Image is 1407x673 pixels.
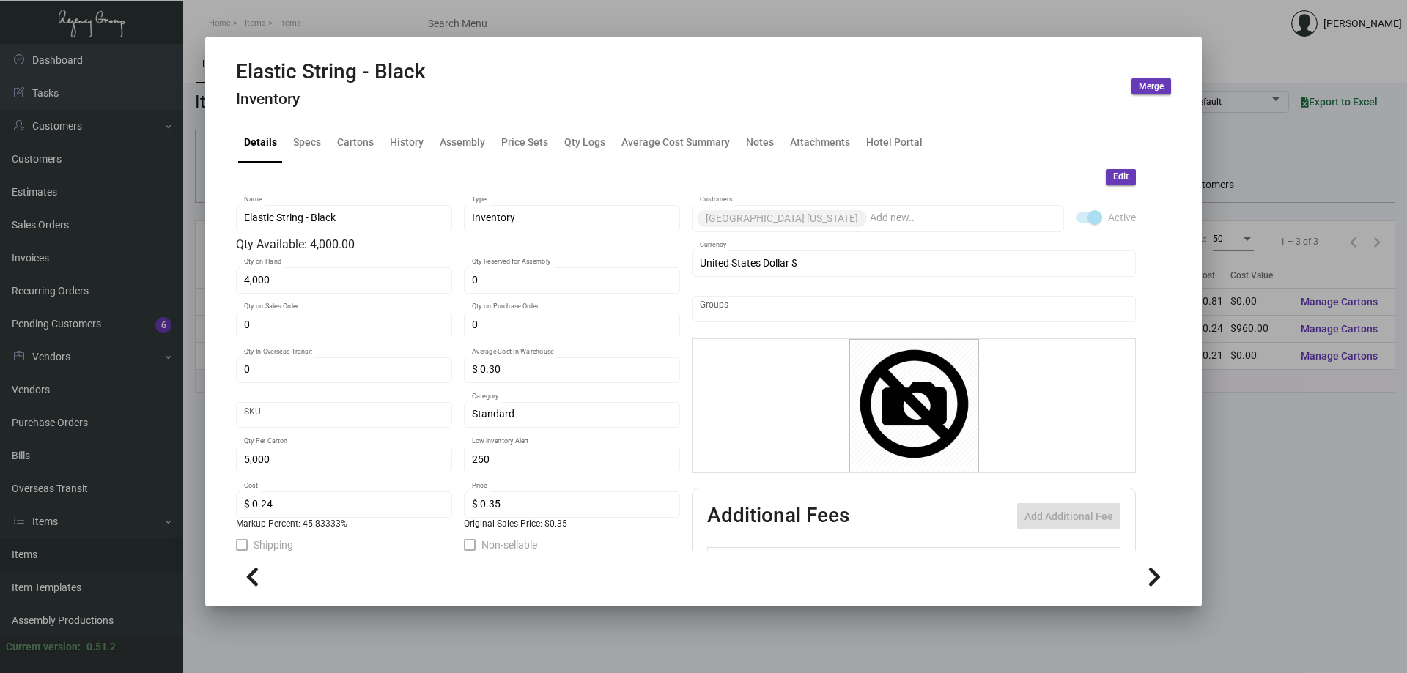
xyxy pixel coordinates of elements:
span: Edit [1113,171,1129,183]
div: Qty Logs [564,135,605,150]
span: Non-sellable [481,536,537,554]
div: Current version: [6,639,81,655]
th: Price [977,548,1037,573]
div: Notes [746,135,774,150]
h2: Additional Fees [707,503,849,529]
mat-chip: [GEOGRAPHIC_DATA] [US_STATE] [697,210,867,227]
th: Cost [916,548,976,573]
button: Merge [1131,78,1171,94]
span: Active [1108,209,1136,226]
input: Add new.. [870,212,1057,224]
span: Merge [1139,81,1164,93]
div: Attachments [790,135,850,150]
div: Assembly [440,135,485,150]
input: Add new.. [700,303,1129,315]
div: Price Sets [501,135,548,150]
span: Shipping [254,536,293,554]
div: Cartons [337,135,374,150]
span: Add Additional Fee [1024,510,1113,522]
div: Hotel Portal [866,135,923,150]
button: Add Additional Fee [1017,503,1120,529]
div: Average Cost Summary [621,135,730,150]
div: Qty Available: 4,000.00 [236,236,680,253]
button: Edit [1106,169,1136,185]
div: Details [244,135,277,150]
th: Price type [1037,548,1103,573]
h4: Inventory [236,90,426,108]
div: History [390,135,424,150]
div: 0.51.2 [86,639,116,655]
h2: Elastic String - Black [236,59,426,84]
th: Active [708,548,753,573]
th: Type [752,548,916,573]
div: Specs [293,135,321,150]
